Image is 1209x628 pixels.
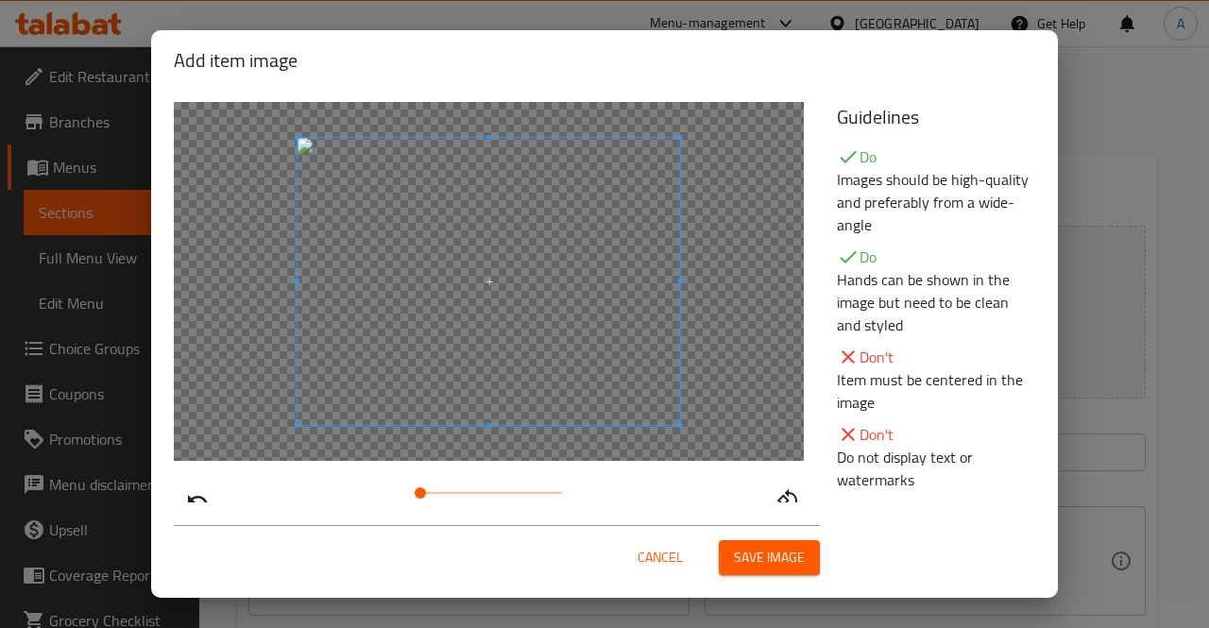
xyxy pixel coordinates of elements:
h5: Guidelines [837,102,1035,132]
p: Don't [837,346,1035,368]
p: Hands can be shown in the image but need to be clean and styled [837,268,1035,336]
button: Cancel [630,540,690,575]
p: Item must be centered in the image [837,368,1035,414]
button: Save image [719,540,820,575]
span: Cancel [638,546,683,569]
button: Rotate [761,484,814,531]
h2: Add item image [174,45,1035,76]
span: Save image [734,546,805,569]
p: Don't [837,423,1035,446]
button: Reset [174,484,220,531]
p: Images should be high-quality and preferably from a wide-angle [837,168,1035,236]
p: Do [837,246,1035,268]
p: Do [837,145,1035,168]
p: Do not display text or watermarks [837,446,1035,491]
